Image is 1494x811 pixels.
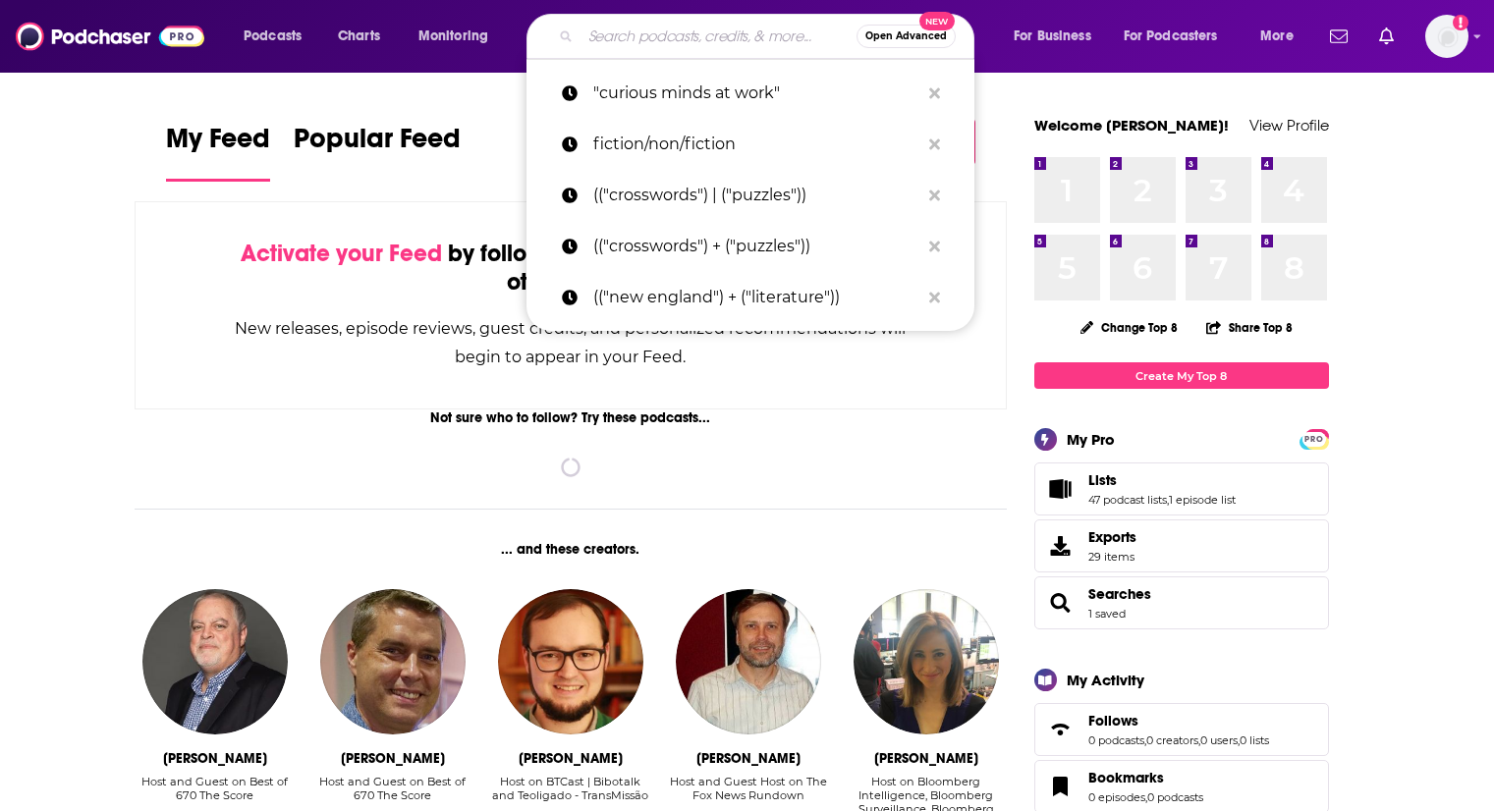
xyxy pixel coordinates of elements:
[854,589,999,734] img: Lisa Abramowicz
[166,122,270,182] a: My Feed
[865,31,947,41] span: Open Advanced
[874,750,978,767] div: Lisa Abramowicz
[135,409,1008,426] div: Not sure who to follow? Try these podcasts...
[230,21,327,52] button: open menu
[1205,308,1294,347] button: Share Top 8
[1088,733,1144,747] a: 0 podcasts
[234,240,909,297] div: by following Podcasts, Creators, Lists, and other Users!
[1088,471,1117,489] span: Lists
[526,170,974,221] a: (("crosswords") | ("puzzles"))
[667,775,829,802] div: Host and Guest Host on The Fox News Rundown
[676,589,821,734] img: Dave Anthony
[489,775,651,802] div: Host on BTCast | Bibotalk and Teoligado - TransMissão
[338,23,380,50] span: Charts
[418,23,488,50] span: Monitoring
[1088,607,1126,621] a: 1 saved
[1069,315,1190,340] button: Change Top 8
[1088,790,1145,804] a: 0 episodes
[320,589,466,734] img: David Haugh
[593,170,919,221] p: (("crosswords") | ("puzzles"))
[1240,733,1269,747] a: 0 lists
[1067,430,1115,449] div: My Pro
[16,18,204,55] img: Podchaser - Follow, Share and Rate Podcasts
[142,589,288,734] img: Mike Mulligan
[1000,21,1116,52] button: open menu
[1088,585,1151,603] a: Searches
[1167,493,1169,507] span: ,
[294,122,461,167] span: Popular Feed
[526,221,974,272] a: (("crosswords") + ("puzzles"))
[294,122,461,182] a: Popular Feed
[1034,116,1229,135] a: Welcome [PERSON_NAME]!
[163,750,267,767] div: Mike Mulligan
[244,23,302,50] span: Podcasts
[1088,493,1167,507] a: 47 podcast lists
[1088,471,1236,489] a: Lists
[135,775,297,802] div: Host and Guest on Best of 670 The Score
[1041,532,1080,560] span: Exports
[1067,671,1144,689] div: My Activity
[1041,475,1080,503] a: Lists
[1088,769,1164,786] span: Bookmarks
[405,21,514,52] button: open menu
[1302,431,1326,446] a: PRO
[1124,23,1218,50] span: For Podcasters
[341,750,445,767] div: David Haugh
[1111,21,1246,52] button: open menu
[325,21,392,52] a: Charts
[1088,550,1136,564] span: 29 items
[1041,589,1080,617] a: Searches
[593,221,919,272] p: (("crosswords") + ("puzzles"))
[581,21,857,52] input: Search podcasts, credits, & more...
[919,12,955,30] span: New
[241,239,442,268] span: Activate your Feed
[135,541,1008,558] div: ... and these creators.
[1144,733,1146,747] span: ,
[1302,432,1326,447] span: PRO
[1041,773,1080,800] a: Bookmarks
[1146,733,1198,747] a: 0 creators
[1453,15,1468,30] svg: Add a profile image
[498,589,643,734] img: Alexander Stahlhoefer
[1034,519,1329,572] a: Exports
[526,272,974,323] a: (("new england") + ("literature"))
[519,750,623,767] div: Alexander Stahlhoefer
[1088,712,1138,730] span: Follows
[1088,712,1269,730] a: Follows
[1425,15,1468,58] span: Logged in as ereardon
[1425,15,1468,58] img: User Profile
[1034,703,1329,756] span: Follows
[526,68,974,119] a: "curious minds at work"
[1322,20,1356,53] a: Show notifications dropdown
[857,25,956,48] button: Open AdvancedNew
[593,119,919,170] p: fiction/non/fiction
[1246,21,1318,52] button: open menu
[696,750,801,767] div: Dave Anthony
[526,119,974,170] a: fiction/non/fiction
[1198,733,1200,747] span: ,
[1014,23,1091,50] span: For Business
[234,314,909,371] div: New releases, episode reviews, guest credits, and personalized recommendations will begin to appe...
[593,68,919,119] p: "curious minds at work"
[1034,576,1329,629] span: Searches
[1238,733,1240,747] span: ,
[1088,528,1136,546] span: Exports
[311,775,473,802] div: Host and Guest on Best of 670 The Score
[1147,790,1203,804] a: 0 podcasts
[166,122,270,167] span: My Feed
[1041,716,1080,743] a: Follows
[1371,20,1402,53] a: Show notifications dropdown
[1088,769,1203,786] a: Bookmarks
[1145,790,1147,804] span: ,
[1425,15,1468,58] button: Show profile menu
[1034,362,1329,389] a: Create My Top 8
[1200,733,1238,747] a: 0 users
[1034,462,1329,515] span: Lists
[545,14,993,59] div: Search podcasts, credits, & more...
